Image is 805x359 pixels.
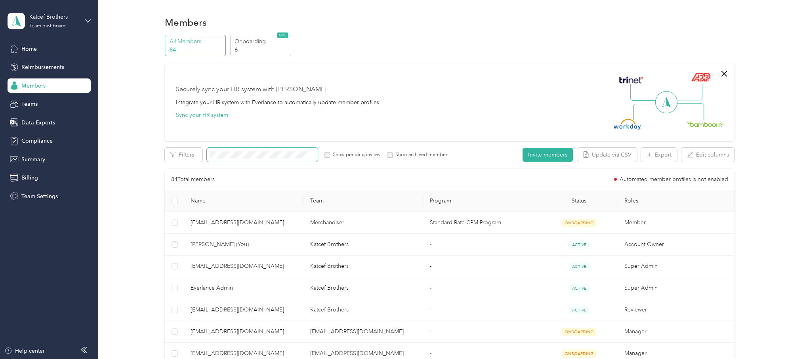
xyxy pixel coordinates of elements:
iframe: Everlance-gr Chat Button Frame [761,315,805,359]
img: Line Left Up [630,84,658,101]
th: Team [304,190,423,212]
p: 84 [170,46,223,54]
button: Edit columns [681,148,734,162]
label: Show pending invites [330,151,380,158]
span: [EMAIL_ADDRESS][DOMAIN_NAME] [191,306,298,314]
span: ONBOARDING [562,219,596,227]
span: Home [21,45,37,53]
p: 6 [235,46,288,54]
td: Merchandiser [304,212,423,234]
td: Katcef Brothers [304,277,423,299]
span: Compliance [21,137,53,145]
p: 84 Total members [171,175,215,184]
span: Team Settings [21,192,58,201]
th: Name [184,190,304,212]
td: Standard Rate CPM Program [423,212,540,234]
td: - [423,321,540,343]
div: Team dashboard [29,24,66,29]
div: Katcef Brothers [29,13,79,21]
div: Integrate your HR system with Everlance to automatically update member profiles. [176,98,381,107]
span: ACTIVE [569,306,589,314]
span: ONBOARDING [562,349,596,358]
td: tdavis@capitaleagle.com [184,256,304,277]
h1: Members [165,18,207,27]
p: All Members [170,37,223,46]
span: Members [21,82,46,90]
button: Filters [165,148,202,162]
label: Show archived members [393,151,449,158]
span: Everlance Admin [191,284,298,292]
span: Automated member profiles is not enabled [620,177,728,182]
th: Status [540,190,618,212]
img: Workday [614,119,641,130]
td: - [423,299,540,321]
span: ACTIVE [569,262,589,271]
button: Help center [4,347,45,355]
td: Account Owner [618,234,738,256]
button: Export [641,148,677,162]
span: [PERSON_NAME] (You) [191,240,298,249]
td: ONBOARDING [540,212,618,234]
td: Reviewer [618,299,738,321]
button: Sync your HR system [176,111,228,119]
div: Securely sync your HR system with [PERSON_NAME] [176,85,326,94]
td: Katcef Brothers [304,256,423,277]
span: Billing [21,174,38,182]
button: Invite members [523,148,573,162]
td: Katcef Brothers [304,234,423,256]
span: [EMAIL_ADDRESS][DOMAIN_NAME] [191,327,298,336]
td: gmartin@montgomeryeagle.com [304,321,423,343]
span: ACTIVE [569,241,589,249]
th: Program [423,190,540,212]
span: ONBOARDING [562,328,596,336]
span: Data Exports [21,118,55,127]
td: - [423,277,540,299]
img: Line Right Up [675,84,702,101]
button: Update via CSV [577,148,637,162]
span: [EMAIL_ADDRESS][DOMAIN_NAME] [191,218,298,227]
img: Trinet [617,74,645,86]
span: NEW [277,32,288,38]
img: BambooHR [687,121,723,127]
td: favr1+katcefbrothers@everlance.com [184,299,304,321]
span: [EMAIL_ADDRESS][DOMAIN_NAME] [191,262,298,271]
span: Reimbursements [21,63,64,71]
td: Super Admin [618,256,738,277]
td: Zach Cohen (You) [184,234,304,256]
span: [EMAIL_ADDRESS][DOMAIN_NAME] [191,349,298,358]
td: Super Admin [618,277,738,299]
td: Katcef Brothers [304,299,423,321]
td: gmartin@montgomeryeagle.com [184,321,304,343]
td: Member [618,212,738,234]
td: Manager [618,321,738,343]
img: Line Left Down [633,103,661,120]
td: - [423,234,540,256]
td: Everlance Admin [184,277,304,299]
td: nbarnor@capitaleagle.com [184,212,304,234]
p: Onboarding [235,37,288,46]
img: ADP [691,73,711,82]
th: Roles [618,190,738,212]
td: ONBOARDING [540,321,618,343]
span: Name [191,197,298,204]
span: Teams [21,100,38,108]
span: Summary [21,155,45,164]
span: ACTIVE [569,284,589,292]
img: Line Right Down [676,103,704,120]
td: - [423,256,540,277]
